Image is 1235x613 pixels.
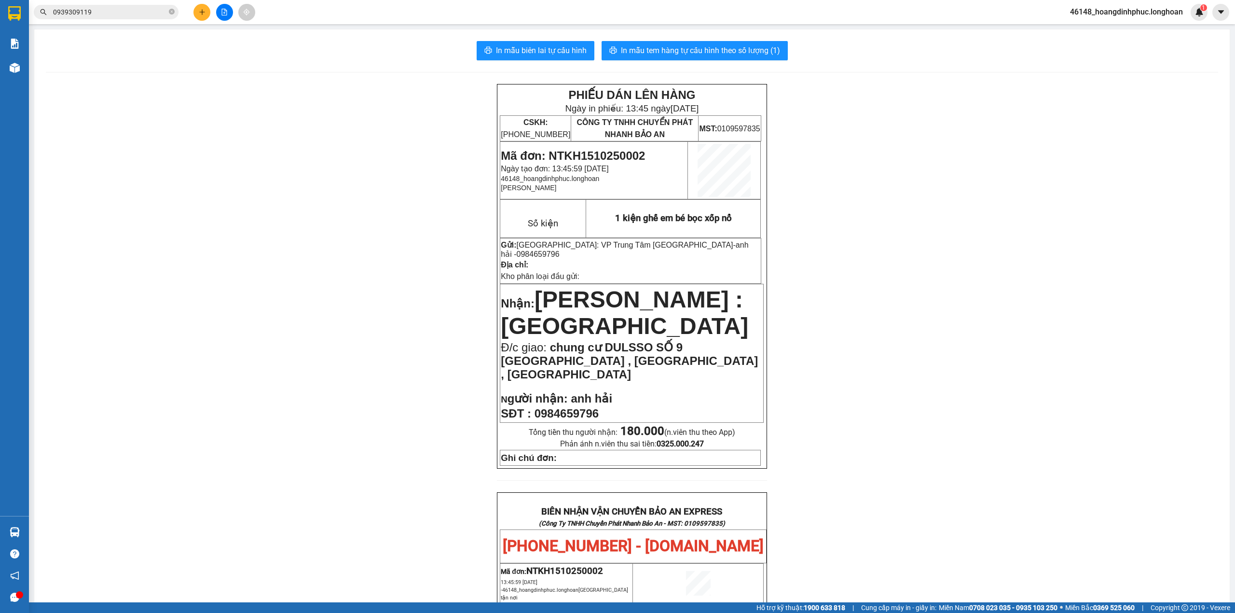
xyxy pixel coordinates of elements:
span: printer [609,46,617,56]
strong: PHIẾU DÁN LÊN HÀNG [568,88,695,101]
span: Ngày tạo đơn: 13:45:59 [DATE] [501,165,608,173]
span: Miền Nam [939,602,1057,613]
span: question-circle [10,549,19,558]
button: printerIn mẫu tem hàng tự cấu hình theo số lượng (1) [602,41,788,60]
span: - [501,241,748,258]
span: Hỗ trợ kỹ thuật: [756,602,845,613]
span: Cung cấp máy in - giấy in: [861,602,936,613]
button: file-add [216,4,233,21]
span: [PHONE_NUMBER] - [DOMAIN_NAME] [503,537,764,555]
strong: SĐT : [501,407,531,420]
strong: 0708 023 035 - 0935 103 250 [969,604,1057,612]
span: [DATE] [671,103,699,113]
span: In mẫu tem hàng tự cấu hình theo số lượng (1) [621,44,780,56]
span: | [1142,602,1143,613]
span: copyright [1181,604,1188,611]
span: 0109597835 [699,125,760,133]
span: Nhận: [501,297,535,310]
span: Mã đơn: [501,568,603,575]
img: warehouse-icon [10,63,20,73]
span: Đ/c giao: [501,341,549,354]
span: message [10,593,19,602]
strong: CSKH: [523,118,548,126]
strong: 0369 525 060 [1093,604,1135,612]
strong: MST: [699,125,717,133]
span: Số kiện [528,218,558,229]
span: printer [484,46,492,56]
span: Tổng tiền thu người nhận: [529,428,735,437]
strong: N [501,394,567,404]
strong: 0325.000.247 [657,439,704,448]
span: [PHONE_NUMBER] [501,118,570,139]
span: 0984659796 [517,250,560,258]
span: anh hải [571,392,612,405]
span: 0984659796 [535,407,599,420]
span: In mẫu biên lai tự cấu hình [496,44,587,56]
img: icon-new-feature [1195,8,1204,16]
span: NTKH1510250002 [526,566,603,576]
strong: BIÊN NHẬN VẬN CHUYỂN BẢO AN EXPRESS [541,506,722,517]
span: 1 [1202,4,1205,11]
span: 46148_hoangdinhphuc.longhoan [1062,6,1191,18]
span: ⚪️ [1060,606,1063,610]
span: CÔNG TY TNHH CHUYỂN PHÁT NHANH BẢO AN [576,118,693,139]
span: [PERSON_NAME] [501,184,556,192]
span: [PHONE_NUMBER] - [DOMAIN_NAME] [21,57,160,94]
span: search [40,9,47,15]
img: logo-vxr [8,6,21,21]
span: notification [10,571,19,580]
strong: Gửi: [501,241,516,249]
button: caret-down [1212,4,1229,21]
span: [PERSON_NAME] : [GEOGRAPHIC_DATA] [501,287,748,339]
button: plus [193,4,210,21]
img: warehouse-icon [10,527,20,537]
span: caret-down [1217,8,1225,16]
strong: BIÊN NHẬN VẬN CHUYỂN BẢO AN EXPRESS [20,14,160,36]
strong: Địa chỉ: [501,261,528,269]
span: gười nhận: [508,392,568,405]
span: Ngày in phiếu: 13:45 ngày [565,103,699,113]
button: aim [238,4,255,21]
span: Kho phân loại đầu gửi: [501,272,579,280]
span: (n.viên thu theo App) [620,428,735,437]
span: aim [243,9,250,15]
span: [GEOGRAPHIC_DATA]: VP Trung Tâm [GEOGRAPHIC_DATA] [517,241,733,249]
span: close-circle [169,9,175,14]
strong: (Công Ty TNHH Chuyển Phát Nhanh Bảo An - MST: 0109597835) [18,39,162,55]
input: Tìm tên, số ĐT hoặc mã đơn [53,7,167,17]
span: file-add [221,9,228,15]
strong: (Công Ty TNHH Chuyển Phát Nhanh Bảo An - MST: 0109597835) [539,520,725,527]
button: printerIn mẫu biên lai tự cấu hình [477,41,594,60]
span: chung cư DULSSO SỐ 9 [GEOGRAPHIC_DATA] , [GEOGRAPHIC_DATA] , [GEOGRAPHIC_DATA] [501,341,758,381]
span: 46148_hoangdinhphuc.longhoan [501,587,628,601]
span: 13:45:59 [DATE] - [501,579,628,601]
sup: 1 [1200,4,1207,11]
span: anh hải - [501,241,748,258]
span: | [852,602,854,613]
span: 46148_hoangdinhphuc.longhoan [501,175,599,182]
span: plus [199,9,206,15]
span: Mã đơn: NTKH1510250002 [501,149,645,162]
strong: 1900 633 818 [804,604,845,612]
strong: Ghi chú đơn: [501,453,557,463]
strong: 180.000 [620,424,664,438]
span: close-circle [169,8,175,17]
img: solution-icon [10,39,20,49]
span: 1 kiện ghế em bé bọc xốp nổ [615,213,732,223]
span: Phản ánh n.viên thu sai tiền: [560,439,704,448]
span: Miền Bắc [1065,602,1135,613]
